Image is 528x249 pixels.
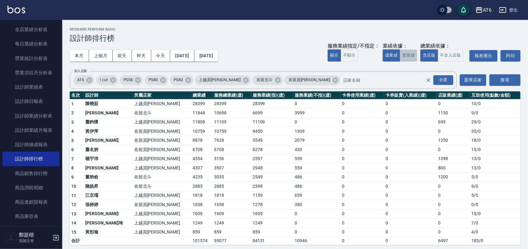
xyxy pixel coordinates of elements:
[191,237,213,245] td: 101574
[194,50,218,62] button: [DATE]
[191,164,213,173] td: 4307
[437,173,470,182] td: 1200
[470,99,521,108] td: 10 / 0
[191,136,213,145] td: 8878
[251,209,293,219] td: 1609
[384,182,437,191] td: 0
[293,228,340,237] td: 0
[84,209,133,219] td: [PERSON_NAME]
[2,181,60,195] a: 商品消耗明細
[470,219,521,228] td: 7 / 0
[73,77,88,83] span: AT6
[437,219,470,228] td: 0
[133,228,191,237] td: 上越員[PERSON_NAME]
[293,91,340,99] th: 服務業績(不指)(虛)
[384,191,437,200] td: 0
[251,99,293,108] td: 28399
[253,77,276,83] span: 名留北斗
[195,77,244,83] span: 上越員[PERSON_NAME]
[213,164,251,173] td: 3507
[2,209,60,224] a: 商品庫存表
[71,165,74,170] span: 8
[437,182,470,191] td: 0
[437,118,470,127] td: 699
[340,191,384,200] td: 0
[384,118,437,127] td: 0
[151,50,171,62] button: 今天
[293,127,340,136] td: 1309
[460,74,487,86] button: 選擇店家
[2,137,60,152] a: 設計師抽成報表
[437,209,470,219] td: 0
[293,173,340,182] td: 486
[437,108,470,118] td: 1150
[293,145,340,154] td: 430
[437,136,470,145] td: 1250
[251,108,293,118] td: 6699
[170,75,193,85] div: PS82
[133,99,191,108] td: 上越員[PERSON_NAME]
[470,127,521,136] td: 35 / 0
[84,136,133,145] td: [PERSON_NAME]
[191,191,213,200] td: 1818
[213,209,251,219] td: 1609
[384,136,437,145] td: 0
[133,118,191,127] td: 上越員[PERSON_NAME]
[2,123,60,137] a: 設計師業績月報表
[424,76,433,85] button: Clear
[84,164,133,173] td: [PERSON_NAME]
[133,173,191,182] td: 名留北斗
[293,154,340,164] td: 559
[71,138,74,143] span: 5
[437,91,470,99] th: 店販業績(虛)
[340,154,384,164] td: 0
[191,145,213,154] td: 6708
[133,200,191,210] td: 名留員[PERSON_NAME]
[145,77,161,83] span: PS80
[340,228,384,237] td: 0
[470,237,521,245] td: 185 / 0
[470,191,521,200] td: 5 / 0
[74,69,87,73] label: 加入店家
[71,120,74,125] span: 3
[340,173,384,182] td: 0
[470,145,521,154] td: 15 / 0
[5,232,17,244] img: Person
[71,184,77,189] span: 10
[133,219,191,228] td: 上越員[PERSON_NAME]
[340,136,384,145] td: 0
[71,147,74,152] span: 6
[133,91,191,99] th: 所屬店家
[191,182,213,191] td: 2885
[2,80,60,94] a: 設計師業績表
[84,118,133,127] td: 蕭鈞懷
[251,182,293,191] td: 2399
[383,49,400,62] button: 虛業績
[2,195,60,209] a: 商品進銷貨報表
[384,91,437,99] th: 卡券販賣(入業績)(虛)
[213,118,251,127] td: 11109
[191,127,213,136] td: 10759
[89,50,113,62] button: 上個月
[293,209,340,219] td: 0
[71,129,74,134] span: 4
[2,66,60,80] a: 營業項目月分析表
[293,118,340,127] td: 0
[70,91,521,245] table: a dense table
[470,173,521,182] td: 5 / 0
[191,108,213,118] td: 11848
[2,166,60,181] a: 商品銷售排行榜
[2,224,60,238] a: 商品庫存盤點表
[191,99,213,108] td: 28399
[71,156,74,161] span: 7
[213,145,251,154] td: 6708
[293,237,340,245] td: 10946
[213,136,251,145] td: 7628
[293,164,340,173] td: 559
[489,74,521,86] button: 搜尋
[384,173,437,182] td: 0
[2,94,60,108] a: 設計師日報表
[195,75,251,85] div: 上越員[PERSON_NAME]
[133,191,191,200] td: 上越員[PERSON_NAME]
[470,136,521,145] td: 18 / 0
